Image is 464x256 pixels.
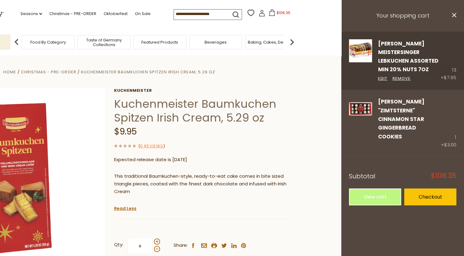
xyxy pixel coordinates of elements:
a: Baking, Cakes, Desserts [248,40,295,45]
span: Share: [174,242,188,249]
span: $106.35 [277,10,290,15]
input: Qty: [128,238,153,254]
img: Wicklein Meistersinger Lebkuchen Assorted min 20% Nuts 7oz [349,39,372,62]
span: $7.95 [444,74,456,81]
a: Christmas - PRE-ORDER [21,69,76,75]
a: On Sale [135,10,150,17]
a: Remove [393,76,411,82]
div: 1 × [441,97,456,149]
a: Checkout [404,188,456,205]
span: $9.95 [114,126,137,138]
p: Expected release date is [DATE] [114,156,293,164]
p: This traditional Baumkuchen-style, ready-to-eat cake comes in bite sized triangle pieces, coated ... [114,173,293,196]
a: [PERSON_NAME] Meistersinger Lebkuchen Assorted min 20% Nuts 7oz [378,40,439,73]
span: Subtotal [349,172,375,180]
span: ( ) [138,143,165,149]
strong: Qty: [114,241,123,249]
a: Home [3,69,16,75]
a: Beverages [205,40,227,45]
a: Wicklein Meistersinger Lebkuchen Assorted min 20% Nuts 7oz [349,39,372,82]
img: next arrow [286,36,298,48]
img: previous arrow [10,36,23,48]
a: Lambertz "Zimtsterne" Cinnamon Star Gingerbread Cookies [349,97,372,149]
span: $3.00 [444,142,456,148]
a: Featured Products [141,40,178,45]
a: Read Less [114,205,136,211]
a: Oktoberfest [103,10,127,17]
a: Kuchenmeister [114,88,293,93]
a: Edit [378,76,387,82]
a: Taste of Germany Collections [79,38,128,47]
a: 0 Reviews [140,143,163,149]
h1: Kuchenmeister Baumkuchen Spitzen Irish Cream, 5.29 oz [114,97,293,125]
a: Kuchenmeister Baumkuchen Spitzen Irish Cream, 5.29 oz [81,69,215,75]
a: [PERSON_NAME] "Zimtsterne" Cinnamon Star Gingerbread Cookies [378,98,424,140]
button: $106.35 [267,9,293,18]
span: $106.35 [431,173,456,179]
div: 13 × [441,39,456,82]
a: Christmas - PRE-ORDER [49,10,96,17]
a: View cart [349,188,401,205]
img: Lambertz "Zimtsterne" Cinnamon Star Gingerbread Cookies [349,97,372,120]
a: Seasons [21,10,42,17]
a: Food By Category [30,40,66,45]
